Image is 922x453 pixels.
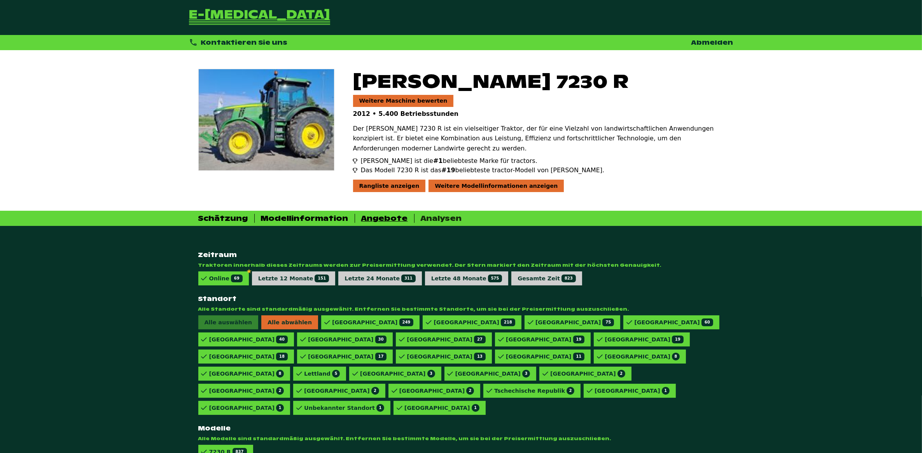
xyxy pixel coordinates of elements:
div: [GEOGRAPHIC_DATA] [605,353,680,360]
span: 11 [573,353,585,360]
span: 2 [276,387,284,395]
div: [GEOGRAPHIC_DATA] [209,387,284,395]
span: 2 [618,370,625,378]
div: [GEOGRAPHIC_DATA] [506,336,584,343]
span: 5 [332,370,340,378]
span: Alle Standorte sind standardmäßig ausgewählt. Entfernen Sie bestimmte Standorte, um sie bei der P... [198,306,724,312]
span: 3 [522,370,530,378]
p: Der [PERSON_NAME] 7230 R ist ein vielseitiger Traktor, der für eine Vielzahl von landwirtschaftli... [353,124,724,154]
div: [GEOGRAPHIC_DATA] [506,353,584,360]
div: [GEOGRAPHIC_DATA] [304,387,379,395]
strong: Zeitraum [198,251,724,259]
div: Modellinformation [261,214,348,223]
div: [GEOGRAPHIC_DATA] [308,353,387,360]
div: Gesamte Zeit [518,275,576,282]
span: 1 [662,387,670,395]
span: 2 [371,387,379,395]
div: [GEOGRAPHIC_DATA] [455,370,530,378]
span: 218 [501,318,515,326]
span: 823 [562,275,576,282]
div: Online [209,275,243,282]
div: [GEOGRAPHIC_DATA] [332,318,413,326]
div: Schätzung [198,214,248,223]
span: 69 [231,275,243,282]
div: [GEOGRAPHIC_DATA] [550,370,625,378]
div: [GEOGRAPHIC_DATA] [399,387,474,395]
div: Rangliste anzeigen [353,180,426,192]
div: [GEOGRAPHIC_DATA] [209,370,284,378]
span: 18 [276,353,288,360]
span: Kontaktieren Sie uns [201,38,287,47]
span: 3 [427,370,435,378]
span: [PERSON_NAME] ist die beliebteste Marke für tractors. [361,156,537,166]
div: [GEOGRAPHIC_DATA] [360,370,435,378]
a: Zurück zur Startseite [189,9,330,26]
div: Unbekannter Standort [304,404,384,412]
span: 2 [567,387,574,395]
span: 151 [315,275,329,282]
span: 8 [276,370,284,378]
div: Letzte 12 Monate [258,275,329,282]
div: [GEOGRAPHIC_DATA] [407,336,485,343]
span: Traktoren innerhalb dieses Zeitraums werden zur Preisermittlung verwendet. Der Stern markiert den... [198,262,724,268]
span: 27 [474,336,486,343]
span: 311 [401,275,416,282]
div: [GEOGRAPHIC_DATA] [434,318,515,326]
span: 1 [376,404,384,412]
span: 19 [672,336,684,343]
span: Alle Modelle sind standardmäßig ausgewählt. Entfernen Sie bestimmte Modelle, um sie bei der Preis... [198,436,724,442]
div: [GEOGRAPHIC_DATA] [595,387,670,395]
span: 40 [276,336,288,343]
div: [GEOGRAPHIC_DATA] [634,318,713,326]
span: [PERSON_NAME] 7230 R [353,69,629,93]
div: [GEOGRAPHIC_DATA] [209,404,284,412]
div: [GEOGRAPHIC_DATA] [404,404,479,412]
span: 13 [474,353,486,360]
a: Abmelden [691,38,733,47]
p: 2012 • 5.400 Betriebsstunden [353,110,724,117]
strong: Standort [198,295,724,303]
div: Letzte 48 Monate [431,275,502,282]
span: 575 [488,275,502,282]
span: 249 [399,318,414,326]
div: Lettland [304,370,340,378]
span: 8 [672,353,680,360]
div: [GEOGRAPHIC_DATA] [308,336,387,343]
span: 17 [375,353,387,360]
div: Analysen [421,214,462,223]
a: Weitere Maschine bewerten [353,95,454,107]
img: John Deere 7230 R [199,69,334,170]
span: 19 [573,336,585,343]
div: Letzte 24 Monate [345,275,416,282]
div: [GEOGRAPHIC_DATA] [209,353,288,360]
span: 60 [702,318,713,326]
div: Weitere Modellinformationen anzeigen [429,180,564,192]
span: 1 [276,404,284,412]
span: #1 [433,157,443,164]
span: 75 [602,318,614,326]
div: Angebote [361,214,408,223]
span: 1 [472,404,479,412]
div: [GEOGRAPHIC_DATA] [535,318,614,326]
span: 30 [375,336,387,343]
span: #19 [441,166,455,174]
div: [GEOGRAPHIC_DATA] [605,336,683,343]
div: Kontaktieren Sie uns [189,38,288,47]
span: Alle auswählen [198,315,258,329]
strong: Modelle [198,424,724,432]
span: 2 [466,387,474,395]
span: Das Modell 7230 R ist das beliebteste tractor-Modell von [PERSON_NAME]. [361,166,605,175]
div: [GEOGRAPHIC_DATA] [407,353,485,360]
span: Alle abwählen [261,315,318,329]
div: Tschechische Republik [494,387,574,395]
div: [GEOGRAPHIC_DATA] [209,336,288,343]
